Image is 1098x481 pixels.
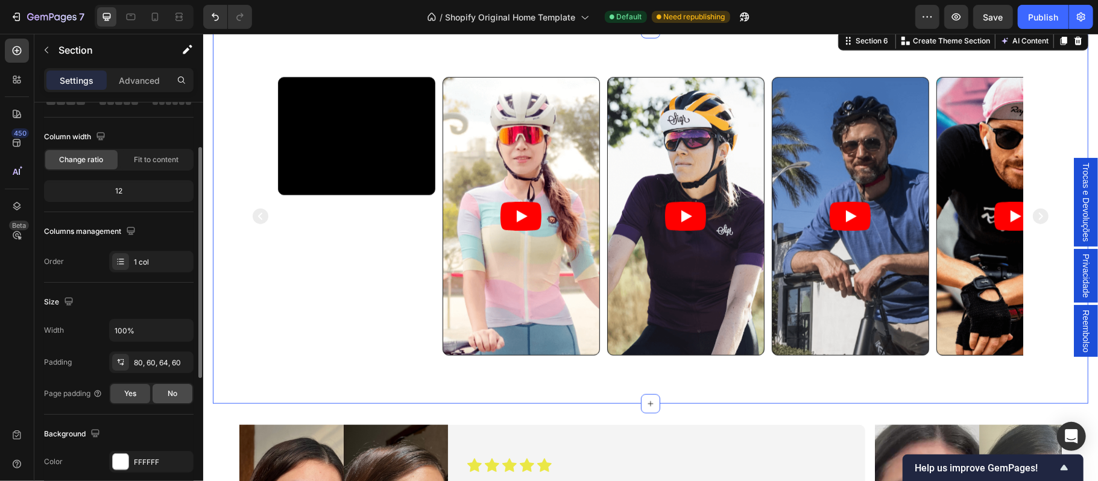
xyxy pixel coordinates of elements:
div: Padding [44,357,72,368]
div: 1 col [134,257,191,268]
div: Color [44,456,63,467]
input: Auto [110,319,193,341]
span: Help us improve GemPages! [915,462,1057,474]
div: Order [44,256,64,267]
div: Columns management [44,224,138,240]
span: / [440,11,443,24]
p: Settings [60,74,93,87]
button: Save [973,5,1013,29]
button: Play [462,168,503,197]
p: Create Theme Section [710,2,787,13]
div: 80, 60, 64, 60 [134,357,191,368]
div: Publish [1028,11,1058,24]
p: Section [58,43,157,57]
span: Change ratio [60,154,104,165]
div: Section 6 [650,2,687,13]
div: Beta [9,221,29,230]
div: Undo/Redo [203,5,252,29]
div: Column width [44,129,108,145]
button: 7 [5,5,90,29]
div: FFFFFF [134,457,191,468]
button: Carousel Back Arrow [48,173,67,192]
span: Save [983,12,1003,22]
button: Publish [1018,5,1068,29]
span: Trocas e Devoluções [877,129,889,208]
div: Open Intercom Messenger [1057,422,1086,451]
p: 7 [79,10,84,24]
span: Yes [124,388,136,399]
button: Play [297,168,338,197]
button: Show survey - Help us improve GemPages! [915,461,1071,475]
iframe: Design area [203,34,1098,481]
button: Play [791,168,832,197]
div: Size [44,294,76,310]
iframe: Video [75,44,232,161]
span: Default [617,11,642,22]
button: Carousel Next Arrow [828,173,847,192]
div: 12 [46,183,191,200]
div: Page padding [44,388,103,399]
div: Background [44,426,103,442]
span: Reembolso [877,276,889,319]
span: Privacidade [877,220,889,264]
span: Shopify Original Home Template [446,11,576,24]
span: No [168,388,177,399]
div: 450 [11,128,29,138]
div: Width [44,325,64,336]
button: Play [626,168,667,197]
span: Need republishing [664,11,725,22]
p: Advanced [119,74,160,87]
span: Fit to content [134,154,178,165]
